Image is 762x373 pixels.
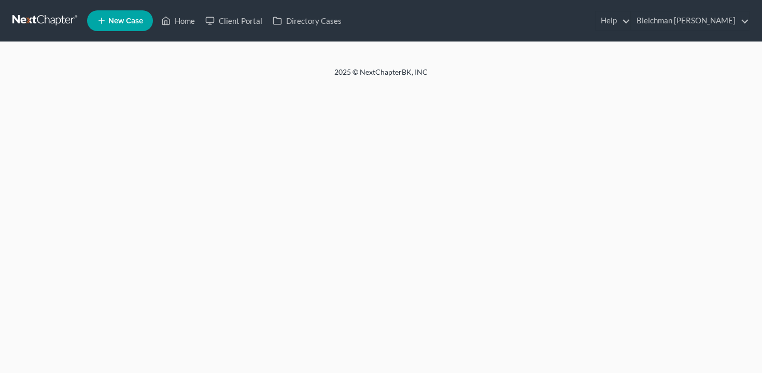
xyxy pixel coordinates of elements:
new-legal-case-button: New Case [87,10,153,31]
div: 2025 © NextChapterBK, INC [86,67,676,86]
a: Client Portal [200,11,267,30]
a: Bleichman [PERSON_NAME] [631,11,749,30]
a: Home [156,11,200,30]
a: Help [596,11,630,30]
a: Directory Cases [267,11,347,30]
